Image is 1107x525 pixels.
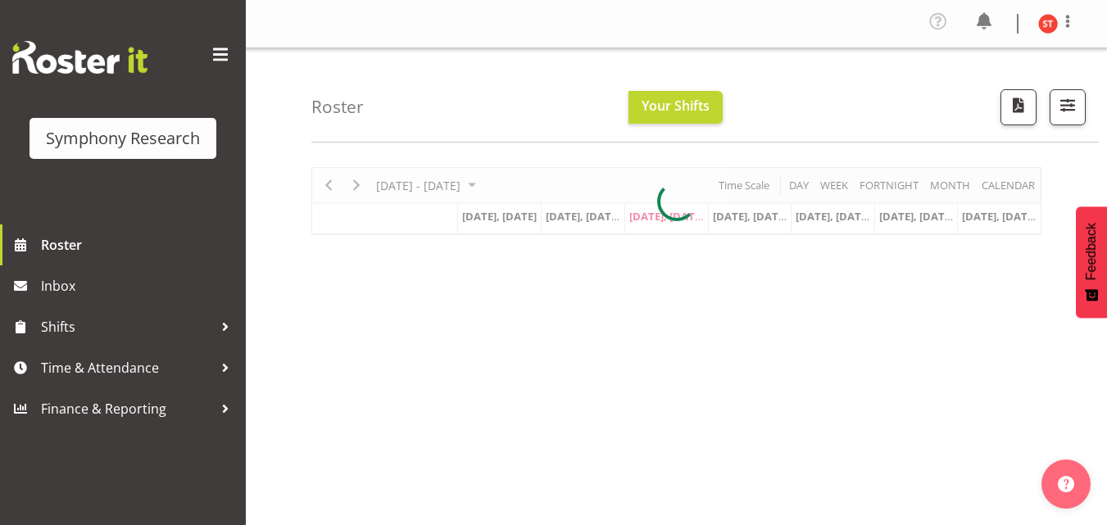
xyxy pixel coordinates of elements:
span: Time & Attendance [41,355,213,380]
span: Finance & Reporting [41,396,213,421]
div: Symphony Research [46,126,200,151]
span: Roster [41,233,238,257]
img: Rosterit website logo [12,41,147,74]
button: Feedback - Show survey [1076,206,1107,318]
span: Feedback [1084,223,1099,280]
button: Download a PDF of the roster according to the set date range. [1000,89,1037,125]
img: siavalua-tiai11860.jpg [1038,14,1058,34]
span: Inbox [41,274,238,298]
span: Your Shifts [642,97,710,115]
button: Filter Shifts [1050,89,1086,125]
h4: Roster [311,97,364,116]
span: Shifts [41,315,213,339]
img: help-xxl-2.png [1058,476,1074,492]
button: Your Shifts [628,91,723,124]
